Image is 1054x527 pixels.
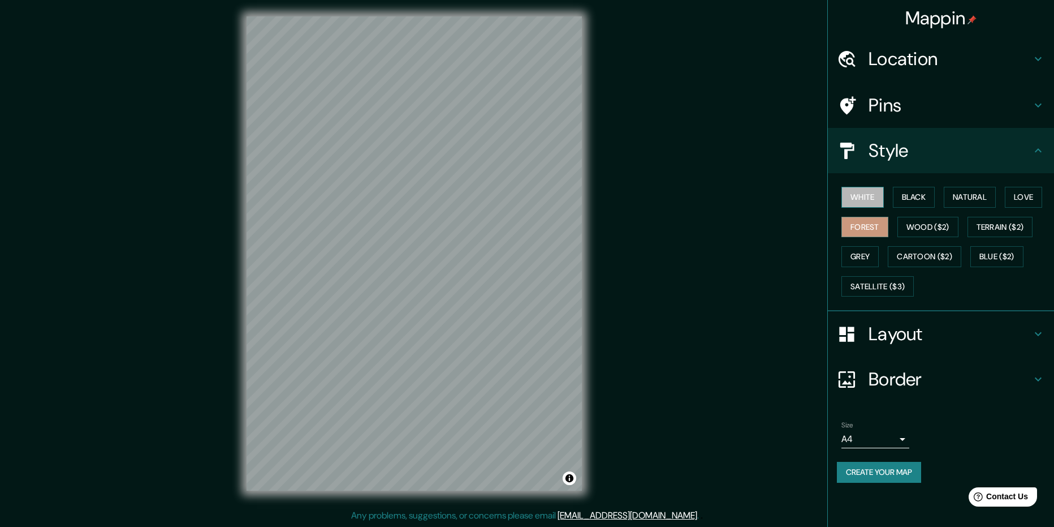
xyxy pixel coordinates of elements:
div: . [699,509,701,522]
button: Forest [841,217,888,238]
h4: Pins [869,94,1031,117]
h4: Location [869,48,1031,70]
button: Black [893,187,935,208]
div: Location [828,36,1054,82]
h4: Layout [869,323,1031,345]
label: Size [841,421,853,430]
div: A4 [841,430,909,448]
div: Style [828,128,1054,173]
div: Layout [828,311,1054,357]
button: Cartoon ($2) [888,246,961,267]
button: Natural [944,187,996,208]
h4: Border [869,368,1031,391]
p: Any problems, suggestions, or concerns please email . [351,509,699,522]
div: Pins [828,83,1054,128]
div: . [701,509,703,522]
button: White [841,187,884,208]
img: pin-icon.png [967,15,977,24]
button: Wood ($2) [897,217,958,238]
button: Create your map [837,462,921,483]
button: Toggle attribution [563,472,576,485]
button: Satellite ($3) [841,276,914,297]
div: Border [828,357,1054,402]
a: [EMAIL_ADDRESS][DOMAIN_NAME] [558,509,697,521]
iframe: Help widget launcher [953,483,1042,515]
button: Love [1005,187,1042,208]
button: Terrain ($2) [967,217,1033,238]
button: Grey [841,246,879,267]
canvas: Map [247,16,582,491]
h4: Style [869,139,1031,162]
button: Blue ($2) [970,246,1023,267]
h4: Mappin [905,7,977,29]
